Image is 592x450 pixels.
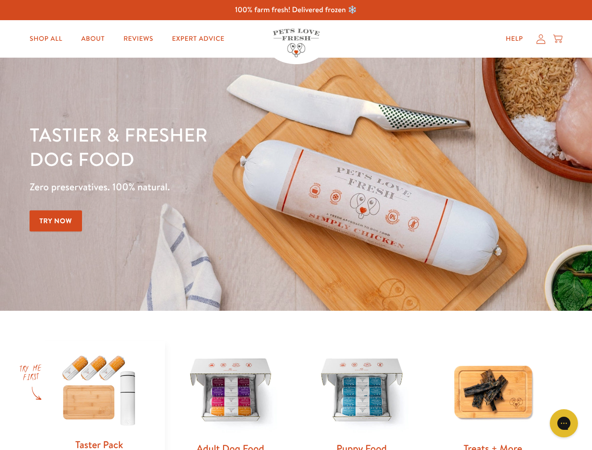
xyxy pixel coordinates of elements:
[74,30,112,48] a: About
[22,30,70,48] a: Shop All
[165,30,232,48] a: Expert Advice
[30,179,385,195] p: Zero preservatives. 100% natural.
[116,30,160,48] a: Reviews
[545,406,583,441] iframe: Gorgias live chat messenger
[30,122,385,171] h1: Tastier & fresher dog food
[498,30,531,48] a: Help
[273,29,320,57] img: Pets Love Fresh
[30,210,82,232] a: Try Now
